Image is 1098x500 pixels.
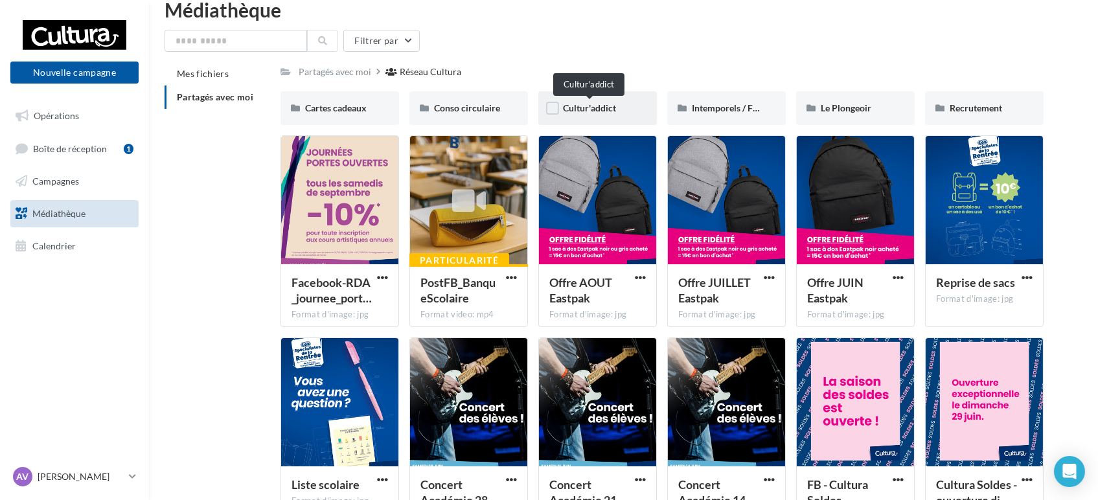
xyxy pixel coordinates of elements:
div: Format d'image: jpg [292,309,388,321]
div: Particularité [409,253,509,267]
span: Liste scolaire [292,477,360,492]
div: Open Intercom Messenger [1054,456,1085,487]
a: Médiathèque [8,200,141,227]
div: Format d'image: jpg [678,309,775,321]
span: Le Plongeoir [821,102,871,113]
span: PostFB_BanqueScolaire [420,275,496,305]
span: Boîte de réception [33,142,107,153]
span: Partagés avec moi [177,91,253,102]
a: Opérations [8,102,141,130]
span: Facebook-RDA_journee_portes_ouvertes [292,275,372,305]
span: Conso circulaire [434,102,500,113]
span: Recrutement [950,102,1002,113]
a: Campagnes [8,168,141,195]
div: Format video: mp4 [420,309,517,321]
div: 1 [124,144,133,154]
span: Campagnes [32,176,79,187]
div: Format d'image: jpg [936,293,1033,305]
p: [PERSON_NAME] [38,470,124,483]
span: Mes fichiers [177,68,229,79]
span: Offre AOUT Eastpak [549,275,612,305]
span: Reprise de sacs [936,275,1015,290]
a: Boîte de réception1 [8,135,141,163]
div: Réseau Cultura [400,65,461,78]
div: Partagés avec moi [299,65,371,78]
a: Calendrier [8,233,141,260]
button: Filtrer par [343,30,420,52]
a: AV [PERSON_NAME] [10,464,139,489]
span: Opérations [34,110,79,121]
span: Offre JUILLET Eastpak [678,275,751,305]
span: Calendrier [32,240,76,251]
span: Offre JUIN Eastpak [807,275,864,305]
span: Intemporels / Fériés [692,102,772,113]
button: Nouvelle campagne [10,62,139,84]
span: Cartes cadeaux [305,102,367,113]
span: Cultur'addict [563,102,616,113]
div: Format d'image: jpg [549,309,646,321]
span: AV [17,470,29,483]
span: Médiathèque [32,208,86,219]
div: Format d'image: jpg [807,309,904,321]
div: Cultur'addict [553,73,624,96]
